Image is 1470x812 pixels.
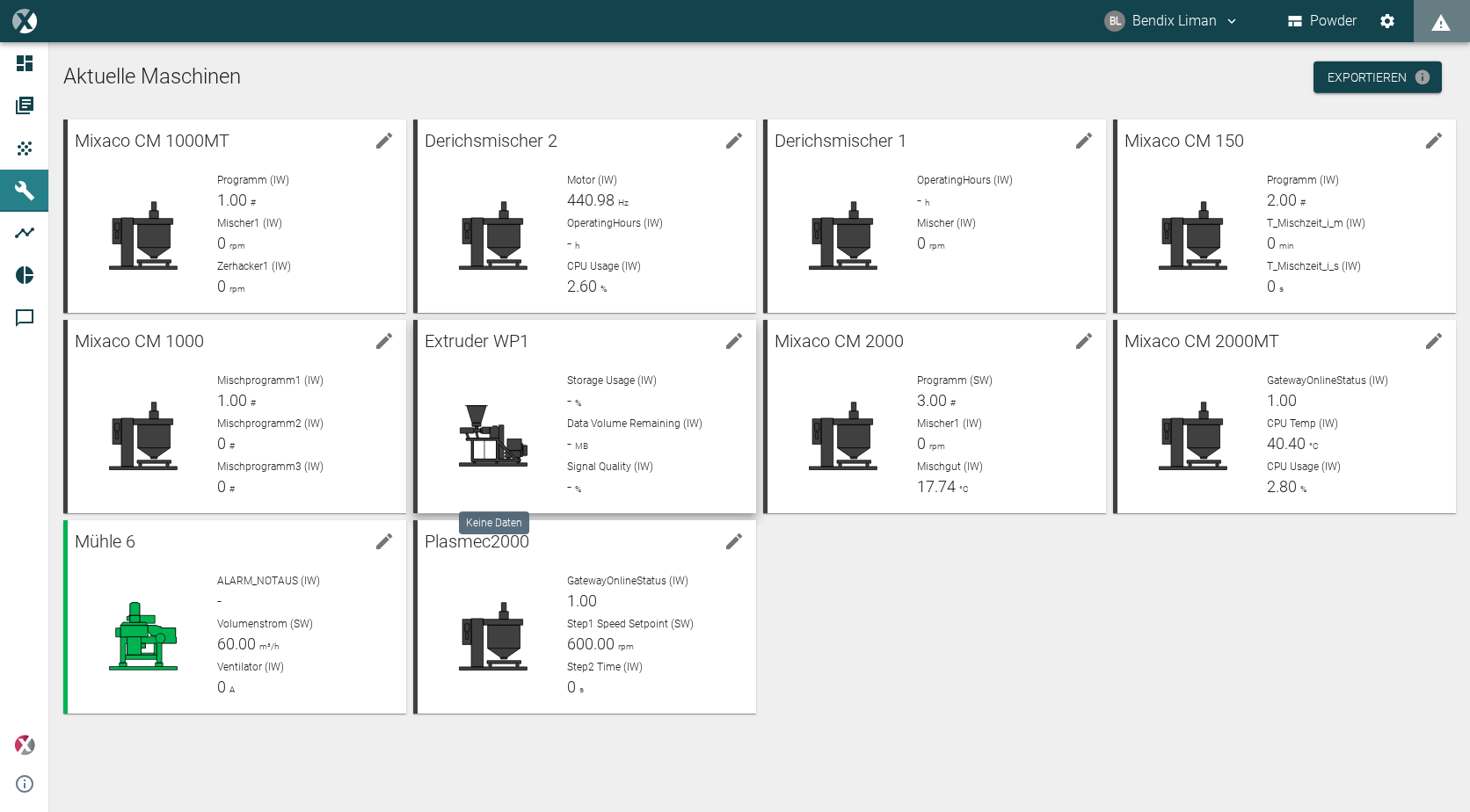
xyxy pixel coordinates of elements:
[217,477,226,496] span: 0
[226,284,245,294] span: rpm
[413,320,756,513] a: Extruder WP1edit machineStorage Usage (IW)-%Data Volume Remaining (IW)-MBSignal Quality (IW)-%
[226,685,235,694] span: A
[567,678,576,696] span: 0
[926,241,945,250] span: rpm
[217,260,291,272] span: Zerhacker1 (IW)
[1314,62,1442,94] a: Exportieren
[217,191,247,209] span: 1.00
[217,661,284,673] span: Ventilator (IW)
[1267,191,1297,209] span: 2.00
[567,391,571,410] span: -
[247,198,256,207] span: #
[775,330,904,352] span: Mixaco CM 2000
[217,460,324,473] span: Mischprogramm3 (IW)
[256,642,279,651] span: m³/h
[1297,198,1306,207] span: #
[1104,11,1125,32] div: BL
[75,531,135,552] span: Mühle 6
[1267,434,1306,453] span: 40.40
[1267,460,1341,473] span: CPU Usage (IW)
[567,417,702,430] span: Data Volume Remaining (IW)
[1066,323,1102,359] button: edit machine
[217,374,324,387] span: Mischprogramm1 (IW)
[75,130,229,151] span: Mixaco CM 1000MT
[247,398,256,408] span: #
[425,130,557,151] span: Derichsmischer 2
[956,484,969,494] span: °C
[917,391,947,410] span: 3.00
[1297,484,1306,494] span: %
[226,484,235,494] span: #
[917,434,926,453] span: 0
[567,661,643,673] span: Step2 Time (IW)
[1267,217,1365,229] span: T_Mischzeit_i_m (IW)
[367,123,402,158] button: edit machine
[63,320,406,513] a: Mixaco CM 1000edit machineMischprogramm1 (IW)1.00#Mischprogramm2 (IW)0#Mischprogramm3 (IW)0#
[1113,120,1456,313] a: Mixaco CM 150edit machineProgramm (IW)2.00#T_Mischzeit_i_m (IW)0minT_Mischzeit_i_s (IW)0s
[217,217,282,229] span: Mischer1 (IW)
[571,398,581,408] span: %
[763,320,1106,513] a: Mixaco CM 2000edit machineProgramm (SW)3.00#Mischer1 (IW)0rpmMischgut (IW)17.74°C
[567,634,615,653] span: 600.00
[217,234,226,252] span: 0
[367,524,402,559] button: edit machine
[597,284,607,294] span: %
[1267,417,1338,430] span: CPU Temp (IW)
[217,618,313,630] span: Volumenstrom (SW)
[917,374,993,387] span: Programm (SW)
[917,460,983,473] span: Mischgut (IW)
[1267,374,1388,387] span: GatewayOnlineStatus (IW)
[567,277,597,295] span: 2.60
[615,642,634,651] span: rpm
[567,191,615,209] span: 440.98
[1267,477,1297,496] span: 2.80
[926,441,945,451] span: rpm
[717,524,752,559] button: edit machine
[917,217,976,229] span: Mischer (IW)
[947,398,956,408] span: #
[921,198,929,207] span: h
[1267,260,1361,272] span: T_Mischzeit_i_s (IW)
[567,477,571,496] span: -
[571,241,579,250] span: h
[226,241,245,250] span: rpm
[567,234,571,252] span: -
[217,634,256,653] span: 60.00
[1284,5,1361,37] button: Powder
[567,575,688,587] span: GatewayOnlineStatus (IW)
[1267,277,1276,295] span: 0
[1414,69,1431,86] svg: Jetzt mit HF Export
[567,260,641,272] span: CPU Usage (IW)
[226,441,235,451] span: #
[1276,241,1294,250] span: min
[367,323,402,359] button: edit machine
[63,520,406,714] a: Mühle 6edit machineALARM_NOTAUS (IW)-Volumenstrom (SW)60.00m³/hVentilator (IW)0A
[1267,391,1297,410] span: 1.00
[917,191,921,209] span: -
[717,123,752,158] button: edit machine
[217,417,324,430] span: Mischprogramm2 (IW)
[917,417,982,430] span: Mischer1 (IW)
[1124,130,1244,151] span: Mixaco CM 150
[217,591,222,610] span: -
[217,678,226,696] span: 0
[425,531,529,552] span: Plasmec2000
[571,484,581,494] span: %
[1113,320,1456,513] a: Mixaco CM 2000MTedit machineGatewayOnlineStatus (IW)1.00CPU Temp (IW)40.40°CCPU Usage (IW)2.80%
[14,735,35,756] img: Xplore Logo
[1416,323,1452,359] button: edit machine
[63,63,1456,91] h1: Aktuelle Maschinen
[567,174,617,186] span: Motor (IW)
[615,198,629,207] span: Hz
[75,330,204,352] span: Mixaco CM 1000
[917,477,956,496] span: 17.74
[576,685,584,694] span: s
[1066,123,1102,158] button: edit machine
[567,460,653,473] span: Signal Quality (IW)
[217,277,226,295] span: 0
[12,9,36,33] img: logo
[917,234,926,252] span: 0
[567,618,694,630] span: Step1 Speed Setpoint (SW)
[217,575,320,587] span: ALARM_NOTAUS (IW)
[459,511,529,534] div: Keine Daten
